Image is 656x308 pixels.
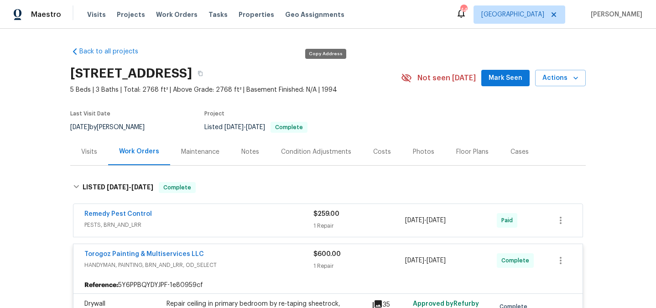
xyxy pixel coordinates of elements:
span: Complete [160,183,195,192]
button: Actions [535,70,586,87]
div: Condition Adjustments [281,147,351,157]
div: Notes [241,147,259,157]
span: Project [204,111,224,116]
span: Work Orders [156,10,198,19]
span: - [224,124,265,131]
span: [DATE] [405,217,424,224]
span: Mark Seen [489,73,522,84]
span: Properties [239,10,274,19]
div: by [PERSON_NAME] [70,122,156,133]
div: Costs [373,147,391,157]
span: [DATE] [427,217,446,224]
span: 5 Beds | 3 Baths | Total: 2768 ft² | Above Grade: 2768 ft² | Basement Finished: N/A | 1994 [70,85,401,94]
span: Complete [271,125,307,130]
span: - [107,184,153,190]
span: [DATE] [427,257,446,264]
span: - [405,216,446,225]
div: Maintenance [181,147,219,157]
h6: LISTED [83,182,153,193]
span: PESTS, BRN_AND_LRR [84,220,313,230]
span: Paid [501,216,516,225]
div: Cases [510,147,529,157]
span: Last Visit Date [70,111,110,116]
span: Not seen [DATE] [417,73,476,83]
span: Listed [204,124,307,131]
span: [DATE] [131,184,153,190]
span: Actions [542,73,578,84]
span: Tasks [208,11,228,18]
div: 1 Repair [313,221,405,230]
div: Floor Plans [456,147,489,157]
span: [DATE] [246,124,265,131]
div: Visits [81,147,97,157]
button: Mark Seen [481,70,530,87]
h2: [STREET_ADDRESS] [70,69,192,78]
a: Remedy Pest Control [84,211,152,217]
span: Drywall [84,301,105,307]
span: - [405,256,446,265]
div: 5Y6PPBQYDYJPF-1e80959cf [73,277,583,293]
span: Complete [501,256,533,265]
span: $259.00 [313,211,339,217]
span: [DATE] [107,184,129,190]
span: HANDYMAN, PAINTING, BRN_AND_LRR, OD_SELECT [84,261,313,270]
a: Torogoz Painting & Multiservices LLC [84,251,204,257]
div: Work Orders [119,147,159,156]
span: [GEOGRAPHIC_DATA] [481,10,544,19]
div: 44 [460,5,467,15]
div: Photos [413,147,434,157]
span: Projects [117,10,145,19]
b: Reference: [84,281,118,290]
span: [DATE] [405,257,424,264]
span: [DATE] [224,124,244,131]
span: Maestro [31,10,61,19]
span: [PERSON_NAME] [587,10,642,19]
a: Back to all projects [70,47,158,56]
span: $600.00 [313,251,341,257]
div: 1 Repair [313,261,405,271]
span: Visits [87,10,106,19]
div: LISTED [DATE]-[DATE]Complete [70,173,586,202]
span: Geo Assignments [285,10,344,19]
span: [DATE] [70,124,89,131]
